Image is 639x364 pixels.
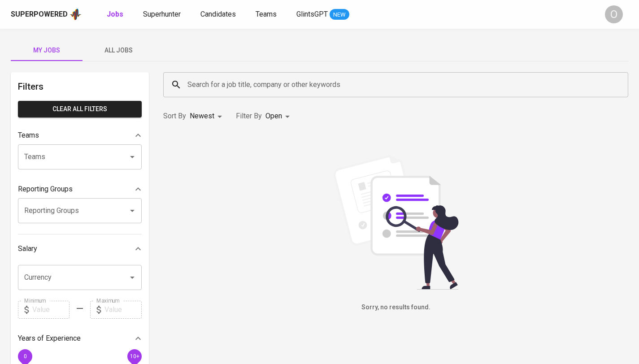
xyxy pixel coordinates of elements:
p: Salary [18,243,37,254]
p: Filter By [236,111,262,121]
b: Jobs [107,10,123,18]
a: Superhunter [143,9,183,20]
span: All Jobs [88,45,149,56]
div: Newest [190,108,225,125]
img: file_searching.svg [329,155,463,290]
span: Teams [256,10,277,18]
span: 10+ [130,353,139,359]
button: Open [126,204,139,217]
h6: Filters [18,79,142,94]
div: Open [265,108,293,125]
div: Salary [18,240,142,258]
span: Open [265,112,282,120]
span: Candidates [200,10,236,18]
p: Reporting Groups [18,184,73,195]
div: Superpowered [11,9,68,20]
button: Open [126,151,139,163]
p: Years of Experience [18,333,81,344]
div: Teams [18,126,142,144]
input: Value [32,301,70,319]
div: O [605,5,623,23]
span: NEW [330,10,349,19]
a: Jobs [107,9,125,20]
div: Years of Experience [18,329,142,347]
p: Sort By [163,111,186,121]
input: Value [104,301,142,319]
button: Clear All filters [18,101,142,117]
span: Superhunter [143,10,181,18]
div: Reporting Groups [18,180,142,198]
span: 0 [23,353,26,359]
p: Newest [190,111,214,121]
span: My Jobs [16,45,77,56]
button: Open [126,271,139,284]
a: Candidates [200,9,238,20]
span: GlintsGPT [296,10,328,18]
a: GlintsGPT NEW [296,9,349,20]
a: Superpoweredapp logo [11,8,82,21]
img: app logo [70,8,82,21]
h6: Sorry, no results found. [163,303,628,312]
p: Teams [18,130,39,141]
span: Clear All filters [25,104,135,115]
a: Teams [256,9,278,20]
